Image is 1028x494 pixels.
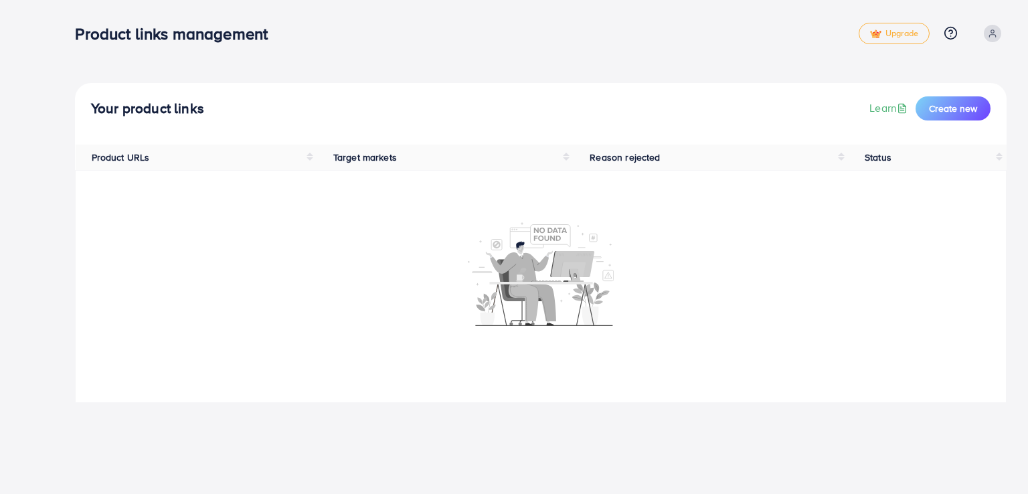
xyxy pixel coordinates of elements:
span: Upgrade [870,29,918,39]
img: tick [870,29,881,39]
span: Product URLs [92,151,150,164]
span: Reason rejected [590,151,660,164]
a: tickUpgrade [859,23,930,44]
span: Target markets [333,151,397,164]
span: Create new [929,102,977,115]
h3: Product links management [75,24,278,44]
a: Learn [869,100,910,116]
img: No account [468,221,614,326]
button: Create new [916,96,991,120]
h4: Your product links [91,100,204,117]
span: Status [865,151,891,164]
